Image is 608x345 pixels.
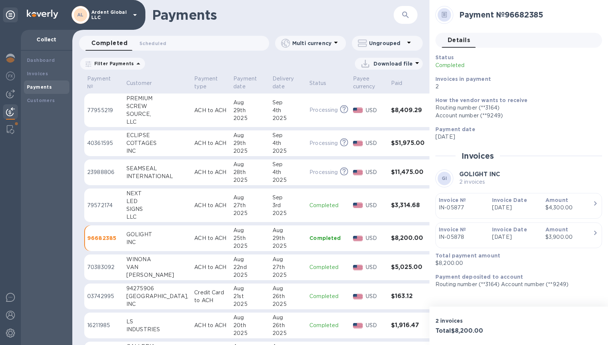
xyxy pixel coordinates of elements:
[309,106,338,114] p: Processing
[87,292,120,300] p: 03742995
[273,242,303,250] div: 2025
[233,168,267,176] div: 28th
[273,234,303,242] div: 29th
[126,300,188,308] div: INC
[492,227,527,232] b: Invoice Date
[126,165,188,172] div: SEAMSEAL
[435,76,491,82] b: Invoices in payment
[435,253,500,259] b: Total payment amount
[309,234,347,242] p: Completed
[126,95,188,102] div: PREMIUM
[309,79,336,87] span: Status
[233,75,257,91] p: Payment date
[273,263,303,271] div: 27th
[273,147,303,155] div: 2025
[391,202,425,209] h3: $3,314.68
[391,322,425,329] h3: $1,916.47
[126,238,188,246] div: INC
[126,118,188,126] div: LLC
[309,263,347,271] p: Completed
[309,139,338,147] p: Processing
[435,83,596,91] p: 2
[366,322,385,329] p: USD
[126,102,188,110] div: SCREW
[87,75,111,91] p: Payment №
[366,139,385,147] p: USD
[233,263,267,271] div: 22nd
[233,114,267,122] div: 2025
[435,281,596,288] p: Routing number (**3164) Account number (**9249)
[273,114,303,122] div: 2025
[233,329,267,337] div: 2025
[492,233,539,241] p: [DATE]
[366,292,385,300] p: USD
[126,318,188,326] div: LS
[126,139,188,147] div: COTTAGES
[273,75,303,91] span: Delivery date
[292,39,331,47] p: Multi currency
[435,61,542,69] p: Completed
[194,234,227,242] p: ACH to ACH
[126,231,188,238] div: GOLIGHT
[126,172,188,180] div: INTERNATIONAL
[194,168,227,176] p: ACH to ACH
[366,107,385,114] p: USD
[273,256,303,263] div: Aug
[435,274,523,280] b: Payment deposited to account
[233,147,267,155] div: 2025
[233,227,267,234] div: Aug
[273,176,303,184] div: 2025
[27,71,48,76] b: Invoices
[87,263,120,271] p: 70383092
[233,202,267,209] div: 27th
[435,222,602,248] button: Invoice №IN-05878Invoice Date[DATE]Amount$3,900.00
[233,99,267,107] div: Aug
[391,264,425,271] h3: $5,025.00
[273,322,303,329] div: 26th
[273,107,303,114] div: 4th
[435,327,516,335] h3: Total $8,200.00
[233,292,267,300] div: 21st
[461,151,494,161] h2: Invoices
[194,263,227,271] p: ACH to ACH
[435,54,454,60] b: Status
[439,204,486,212] p: IN-05877
[194,289,227,304] p: Credit Card to ACH
[91,38,127,48] span: Completed
[273,271,303,279] div: 2025
[194,75,227,91] span: Payment type
[233,209,267,217] div: 2025
[273,209,303,217] div: 2025
[233,176,267,184] div: 2025
[273,292,303,300] div: 26th
[126,197,188,205] div: LED
[492,197,527,203] b: Invoice Date
[273,75,294,91] p: Delivery date
[27,36,66,43] p: Collect
[435,259,596,267] p: $8,200.00
[435,133,596,141] p: [DATE]
[27,57,55,63] b: Dashboard
[391,169,425,176] h3: $11,475.00
[87,107,120,114] p: 77955219
[233,285,267,292] div: Aug
[435,97,528,103] b: How the vendor wants to receive
[353,203,363,208] img: USD
[27,84,52,90] b: Payments
[492,204,539,212] p: [DATE]
[353,294,363,299] img: USD
[459,171,500,178] b: GOLIGHT INC
[391,79,403,87] p: Paid
[369,39,404,47] p: Ungrouped
[366,234,385,242] p: USD
[273,99,303,107] div: Sep
[439,227,466,232] b: Invoice №
[126,147,188,155] div: INC
[353,323,363,328] img: USD
[87,168,120,176] p: 23988806
[77,12,84,18] b: AL
[126,292,188,300] div: [GEOGRAPHIC_DATA],
[374,60,413,67] p: Download file
[194,139,227,147] p: ACH to ACH
[448,35,470,45] span: Details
